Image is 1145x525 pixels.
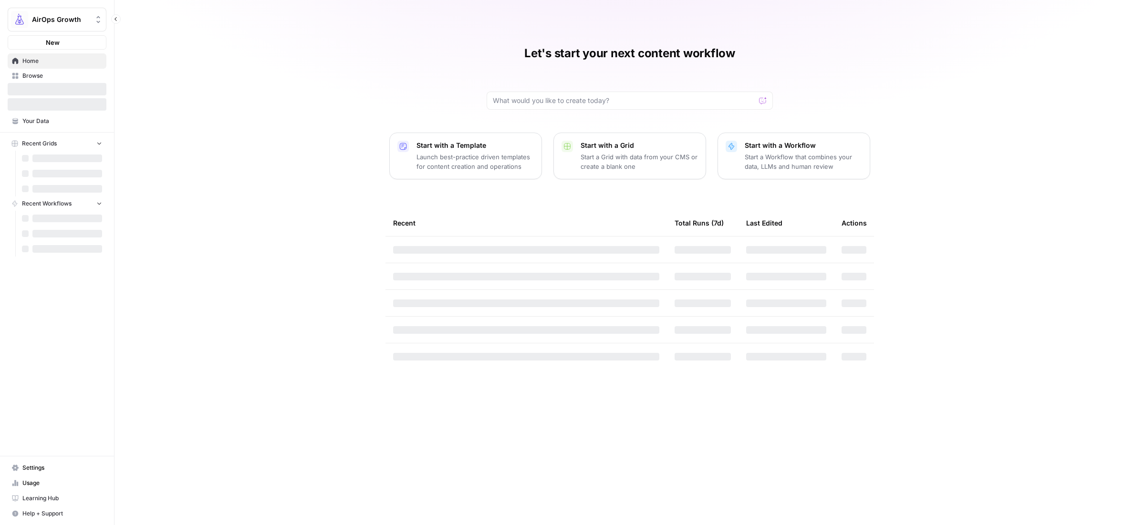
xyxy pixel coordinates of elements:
p: Start a Workflow that combines your data, LLMs and human review [745,152,862,171]
button: Workspace: AirOps Growth [8,8,106,31]
div: Total Runs (7d) [675,210,724,236]
span: Learning Hub [22,494,102,503]
a: Usage [8,475,106,491]
img: AirOps Growth Logo [11,11,28,28]
a: Home [8,53,106,69]
button: Recent Grids [8,136,106,151]
button: Start with a WorkflowStart a Workflow that combines your data, LLMs and human review [718,133,870,179]
input: What would you like to create today? [493,96,755,105]
button: Help + Support [8,506,106,521]
span: New [46,38,60,47]
p: Start with a Workflow [745,141,862,150]
span: Recent Grids [22,139,57,148]
h1: Let's start your next content workflow [524,46,735,61]
p: Start a Grid with data from your CMS or create a blank one [581,152,698,171]
span: Your Data [22,117,102,125]
a: Your Data [8,113,106,129]
p: Start with a Template [416,141,534,150]
span: Home [22,57,102,65]
span: Usage [22,479,102,487]
span: Help + Support [22,509,102,518]
div: Recent [393,210,659,236]
div: Last Edited [746,210,782,236]
span: Settings [22,463,102,472]
span: Browse [22,72,102,80]
button: Start with a TemplateLaunch best-practice driven templates for content creation and operations [389,133,542,179]
div: Actions [842,210,867,236]
span: Recent Workflows [22,199,72,208]
a: Browse [8,68,106,83]
p: Start with a Grid [581,141,698,150]
button: Recent Workflows [8,196,106,211]
span: AirOps Growth [32,15,90,24]
a: Settings [8,460,106,475]
a: Learning Hub [8,491,106,506]
p: Launch best-practice driven templates for content creation and operations [416,152,534,171]
button: New [8,35,106,50]
button: Start with a GridStart a Grid with data from your CMS or create a blank one [553,133,706,179]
